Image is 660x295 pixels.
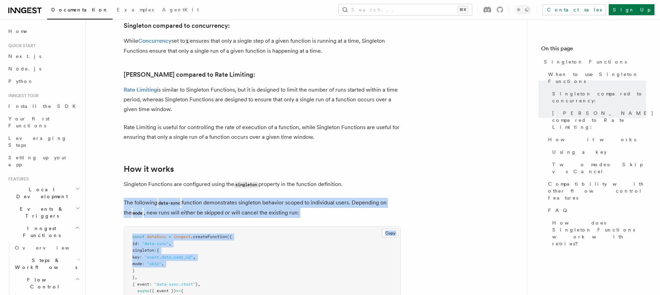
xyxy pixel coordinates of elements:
a: Python [6,75,81,87]
span: : [154,248,157,253]
span: "data-sync" [142,241,169,246]
span: When to use Singleton Functions [548,71,646,85]
a: When to use Singleton Functions [545,68,646,87]
p: The following function demonstrates singleton behavior scoped to individual users. Depending on t... [124,198,401,218]
code: singleton [234,182,258,188]
a: Node.js [6,62,81,75]
span: const [132,234,144,239]
span: key [132,255,140,260]
span: async [137,288,149,293]
span: Install the SDK [8,103,80,109]
span: Node.js [8,66,41,71]
a: Compatibility with other flow control features [545,178,646,204]
a: Examples [113,2,158,19]
span: mode [132,261,142,266]
span: , [198,282,200,287]
a: Singleton compared to concurrency: [549,87,646,107]
span: Setting up your app [8,155,68,167]
a: Concurrency [138,37,171,44]
span: inngest [174,234,191,239]
span: Home [8,28,28,35]
h4: On this page [541,44,646,56]
span: } [132,268,135,273]
a: [PERSON_NAME] compared to Rate Limiting: [124,70,255,79]
span: singleton [132,248,154,253]
span: FAQ [548,207,571,214]
button: Local Development [6,183,81,203]
span: dataSync [147,234,166,239]
span: , [193,255,195,260]
span: , [135,275,137,280]
button: Search...⌘K [339,4,472,15]
a: Contact sales [543,4,606,15]
span: "event.data.user_id" [144,255,193,260]
span: Features [6,176,29,182]
span: How it works [548,136,636,143]
span: .createFunction [191,234,227,239]
span: [PERSON_NAME] compared to Rate Limiting: [552,110,654,130]
span: = [169,234,171,239]
span: Documentation [51,7,108,12]
a: Overview [12,242,81,254]
button: Events & Triggers [6,203,81,222]
p: Rate Limiting is useful for controlling the rate of execution of a function, while Singleton Func... [124,123,401,142]
a: How it works [545,133,646,146]
span: Singleton compared to concurrency: [552,90,646,104]
span: Singleton Functions [544,58,627,65]
span: Compatibility with other flow control features [548,180,646,201]
a: How does Singleton Functions work with retries? [549,217,646,250]
span: Your first Functions [8,116,50,128]
span: Flow Control [12,276,75,290]
a: How it works [124,164,174,174]
a: Next.js [6,50,81,62]
span: : [149,282,152,287]
span: ({ event }) [149,288,176,293]
a: Documentation [47,2,113,19]
span: Local Development [6,186,76,200]
span: => [176,288,181,293]
span: "skip" [147,261,161,266]
span: : [140,255,142,260]
span: Events & Triggers [6,205,76,219]
span: { [181,288,183,293]
code: mode [132,210,144,216]
p: While set to ensures that only a single step of a given function is running at a time, Singleton ... [124,36,401,56]
kbd: ⌘K [458,6,468,13]
a: Using a key [549,146,646,158]
a: Two modes: Skip vs Cancel [549,158,646,178]
p: Singleton Functions are configured using the property in the function definition. [124,179,401,189]
a: FAQ [545,204,646,217]
a: Singleton Functions [541,56,646,68]
span: Two modes: Skip vs Cancel [552,161,646,175]
button: Steps & Workflows [12,254,81,273]
a: AgentKit [158,2,203,19]
a: Leveraging Steps [6,132,81,151]
span: Python [8,78,34,84]
span: { [157,248,159,253]
a: Setting up your app [6,151,81,171]
span: Steps & Workflows [12,257,77,271]
code: 1 [185,39,190,44]
span: , [161,261,164,266]
button: Inngest Functions [6,222,81,242]
span: AgentKit [162,7,199,12]
a: Install the SDK [6,100,81,112]
span: Examples [117,7,154,12]
span: } [132,275,135,280]
span: Using a key [552,149,607,155]
a: [PERSON_NAME] compared to Rate Limiting: [549,107,646,133]
span: Inngest Functions [6,225,75,239]
a: Home [6,25,81,37]
span: { event [132,282,149,287]
span: Next.js [8,53,41,59]
button: Copy [382,229,398,238]
span: Inngest tour [6,93,39,99]
button: Flow Control [12,273,81,293]
span: How does Singleton Functions work with retries? [552,219,646,247]
a: Your first Functions [6,112,81,132]
p: is similar to Singleton Functions, but it is designed to limit the number of runs started within ... [124,85,401,114]
span: : [142,261,144,266]
code: data-sync [157,200,182,206]
span: "data-sync.start" [154,282,195,287]
span: } [195,282,198,287]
